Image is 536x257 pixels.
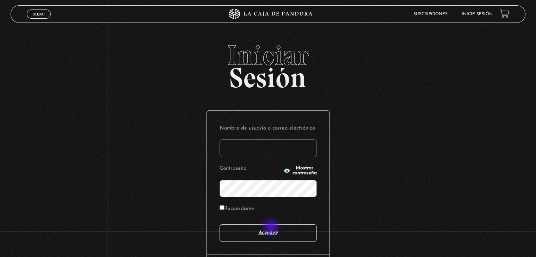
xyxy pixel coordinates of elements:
h2: Sesión [11,41,525,86]
a: Suscripciones [413,12,448,16]
label: Nombre de usuario o correo electrónico [220,123,317,134]
button: Mostrar contraseña [283,166,317,176]
a: Inicie sesión [462,12,493,16]
span: Cerrar [31,18,47,23]
a: View your shopping cart [500,9,509,19]
input: Recuérdame [220,205,224,210]
label: Recuérdame [220,203,254,214]
span: Mostrar contraseña [292,166,317,176]
span: Iniciar [11,41,525,69]
label: Contraseña [220,163,281,174]
input: Acceder [220,224,317,242]
span: Menu [33,12,45,16]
